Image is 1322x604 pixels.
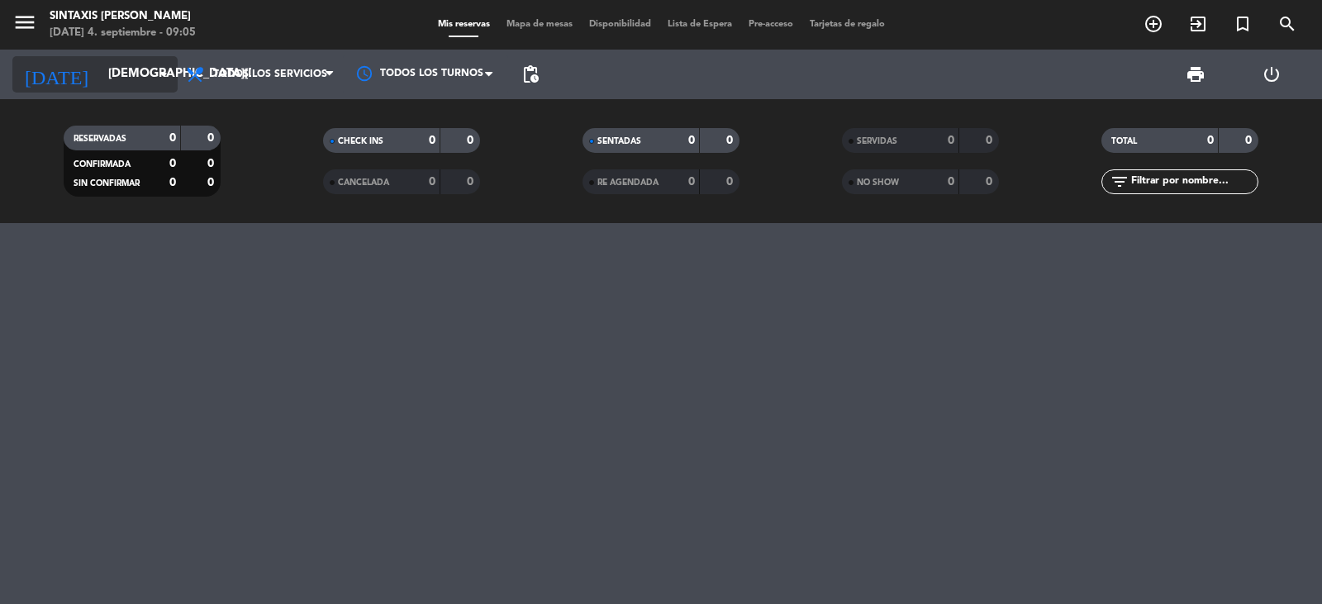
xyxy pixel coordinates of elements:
strong: 0 [467,176,477,188]
div: Sintaxis [PERSON_NAME] [50,8,196,25]
span: RESERVADAS [74,135,126,143]
strong: 0 [207,177,217,188]
i: [DATE] [12,56,100,93]
span: Mapa de mesas [498,20,581,29]
span: Todos los servicios [213,69,327,80]
span: Lista de Espera [659,20,740,29]
strong: 0 [207,132,217,144]
i: turned_in_not [1233,14,1253,34]
span: SENTADAS [597,137,641,145]
strong: 0 [169,132,176,144]
span: pending_actions [521,64,540,84]
strong: 0 [1207,135,1214,146]
strong: 0 [948,135,954,146]
strong: 0 [1245,135,1255,146]
div: [DATE] 4. septiembre - 09:05 [50,25,196,41]
strong: 0 [467,135,477,146]
span: Tarjetas de regalo [801,20,893,29]
span: RE AGENDADA [597,178,659,187]
span: Disponibilidad [581,20,659,29]
span: Pre-acceso [740,20,801,29]
strong: 0 [169,158,176,169]
i: exit_to_app [1188,14,1208,34]
button: menu [12,10,37,40]
strong: 0 [948,176,954,188]
i: arrow_drop_down [154,64,174,84]
strong: 0 [169,177,176,188]
strong: 0 [726,176,736,188]
span: TOTAL [1111,137,1137,145]
span: CONFIRMADA [74,160,131,169]
strong: 0 [986,176,996,188]
strong: 0 [429,176,435,188]
span: CHECK INS [338,137,383,145]
strong: 0 [429,135,435,146]
i: menu [12,10,37,35]
i: filter_list [1110,172,1129,192]
div: LOG OUT [1234,50,1310,99]
strong: 0 [986,135,996,146]
strong: 0 [688,176,695,188]
span: SIN CONFIRMAR [74,179,140,188]
span: print [1186,64,1205,84]
i: power_settings_new [1262,64,1282,84]
i: add_circle_outline [1144,14,1163,34]
input: Filtrar por nombre... [1129,173,1258,191]
span: CANCELADA [338,178,389,187]
strong: 0 [688,135,695,146]
strong: 0 [207,158,217,169]
i: search [1277,14,1297,34]
strong: 0 [726,135,736,146]
span: Mis reservas [430,20,498,29]
span: NO SHOW [857,178,899,187]
span: SERVIDAS [857,137,897,145]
